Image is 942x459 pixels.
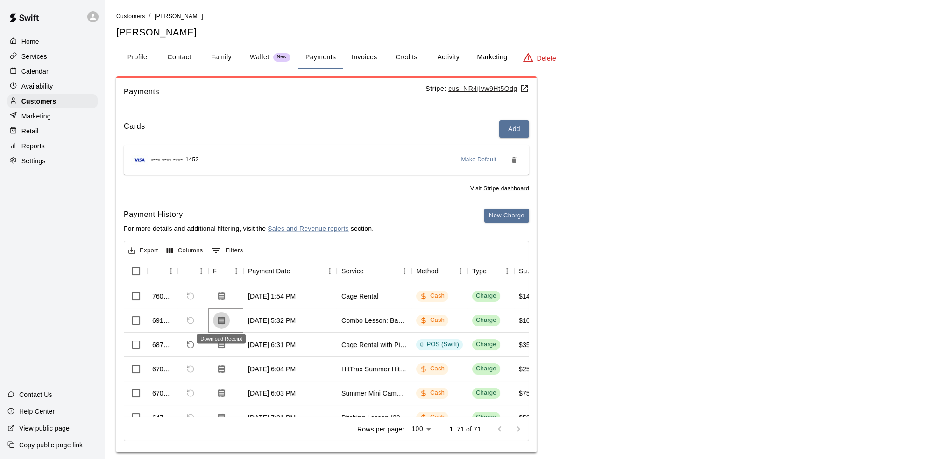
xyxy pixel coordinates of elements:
p: Copy public page link [19,440,83,450]
div: $25.00 [519,364,539,374]
button: Menu [500,264,514,278]
button: Payments [298,46,343,69]
button: Download Receipt [213,336,230,353]
button: Download Receipt [213,385,230,402]
button: Select columns [164,243,205,258]
p: Availability [21,82,53,91]
a: Availability [7,79,98,93]
button: New Charge [484,209,529,223]
div: Jun 13, 2025, 7:21 PM [248,413,296,422]
img: Credit card brand logo [131,155,148,165]
nav: breadcrumb [116,11,931,21]
span: Make Default [461,155,497,165]
button: Download Receipt [213,312,230,329]
div: Refund [178,258,208,284]
a: cus_NR4jIvw9Ht5Odg [448,85,529,92]
div: Combo Lesson: Baseball (60 Minutes) [341,316,407,325]
a: Customers [116,12,145,20]
button: Credits [385,46,427,69]
a: Reports [7,139,98,153]
div: Summer Mini Camp (June 24th and 26th) [341,389,407,398]
div: Receipt [208,258,243,284]
p: Services [21,52,47,61]
p: 1–71 of 71 [449,424,481,434]
span: Visit [470,184,529,194]
a: Stripe dashboard [483,185,529,192]
span: Refund payment [183,385,198,401]
div: Method [416,258,439,284]
button: Sort [364,264,377,278]
button: Menu [229,264,243,278]
a: Marketing [7,109,98,123]
span: Refund payment [183,313,198,328]
div: Jul 9, 2025, 5:32 PM [248,316,296,325]
span: Customers [116,13,145,20]
div: Pitching Lesson (30 Minutes) [341,413,407,422]
button: Marketing [469,46,515,69]
div: POS (Swift) [420,340,459,349]
button: Family [200,46,242,69]
div: Service [337,258,411,284]
h6: Payment History [124,209,374,221]
div: basic tabs example [116,46,931,69]
div: Customers [7,94,98,108]
p: Help Center [19,407,55,416]
div: Type [467,258,514,284]
div: Jul 7, 2025, 6:31 PM [248,340,296,349]
div: Id [148,258,178,284]
div: Settings [7,154,98,168]
div: $100.00 [519,316,543,325]
div: $140.00 [519,292,543,301]
button: Download Receipt [213,288,230,305]
p: For more details and additional filtering, visit the section. [124,224,374,233]
div: Cage Rental with Pitching Machine (Baseball) [341,340,407,349]
div: Payment Date [248,258,290,284]
button: Sort [216,264,229,278]
button: Remove [507,153,522,167]
button: Sort [183,264,196,278]
div: 687752 [152,340,173,349]
div: 691629 [152,316,173,325]
h6: Cards [124,120,145,138]
div: Cash [420,413,445,422]
button: Activity [427,46,469,69]
p: View public page [19,424,70,433]
a: Sales and Revenue reports [268,225,348,232]
div: Cash [420,364,445,373]
button: Export [126,243,161,258]
div: Charge [476,364,496,373]
div: Type [472,258,487,284]
p: Marketing [21,111,51,121]
div: Home [7,35,98,49]
div: Cash [420,316,445,325]
button: Show filters [209,243,246,258]
p: Rows per page: [357,424,404,434]
div: Charge [476,292,496,300]
span: New [273,54,290,60]
p: Contact Us [19,390,52,399]
span: [PERSON_NAME] [155,13,203,20]
div: $50.00 [519,413,539,422]
span: Refund payment [183,337,198,353]
div: 100 [408,422,434,436]
div: Jun 26, 2025, 6:03 PM [248,389,296,398]
button: Add [499,120,529,138]
div: Charge [476,413,496,422]
button: Menu [453,264,467,278]
div: Aug 17, 2025, 1:54 PM [248,292,296,301]
button: Sort [290,264,304,278]
p: Customers [21,97,56,106]
span: Refund payment [183,361,198,377]
div: 670056 [152,389,173,398]
div: Method [411,258,467,284]
span: Refund payment [183,288,198,304]
span: Payments [124,86,425,98]
li: / [149,11,151,21]
p: Calendar [21,67,49,76]
button: Make Default [458,153,501,167]
div: 670060 [152,364,173,374]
